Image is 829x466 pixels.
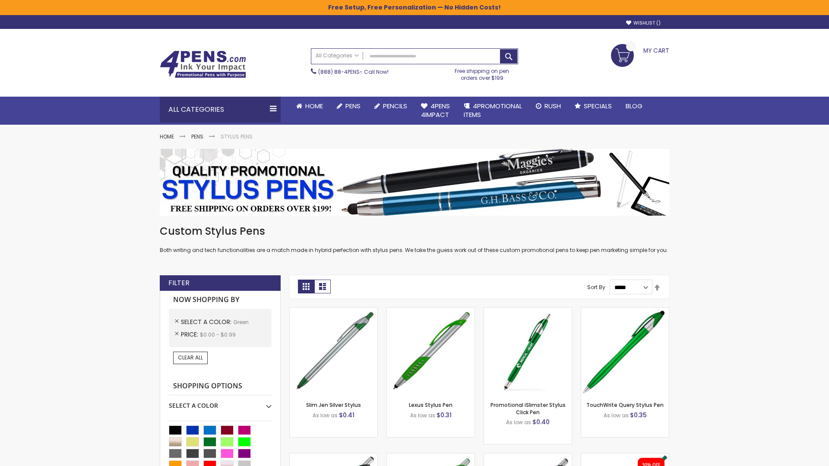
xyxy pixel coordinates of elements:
[290,308,377,395] img: Slim Jen Silver Stylus-Green
[339,411,354,419] span: $0.41
[490,401,566,416] a: Promotional iSlimster Stylus Click Pen
[437,411,452,419] span: $0.31
[630,411,647,419] span: $0.35
[181,318,233,326] span: Select A Color
[318,68,360,76] a: (888) 88-4PENS
[626,20,661,26] a: Wishlist
[289,97,330,116] a: Home
[387,308,475,395] img: Lexus Stylus Pen-Green
[544,101,561,110] span: Rush
[160,97,281,123] div: All Categories
[305,101,323,110] span: Home
[178,354,203,361] span: Clear All
[421,101,450,119] span: 4Pens 4impact
[457,97,529,125] a: 4PROMOTIONALITEMS
[330,97,367,116] a: Pens
[221,133,253,140] strong: Stylus Pens
[626,101,642,110] span: Blog
[160,133,174,140] a: Home
[191,133,203,140] a: Pens
[173,352,208,364] a: Clear All
[410,412,435,419] span: As low as
[484,307,572,315] a: Promotional iSlimster Stylus Click Pen-Green
[168,278,190,288] strong: Filter
[367,97,414,116] a: Pencils
[584,101,612,110] span: Specials
[160,149,669,216] img: Stylus Pens
[160,224,669,254] div: Both writing and tech functionalities are a match made in hybrid perfection with stylus pens. We ...
[200,331,236,338] span: $0.00 - $0.99
[414,97,457,125] a: 4Pens4impact
[529,97,568,116] a: Rush
[318,68,389,76] span: - Call Now!
[169,377,272,396] strong: Shopping Options
[604,412,629,419] span: As low as
[464,101,522,119] span: 4PROMOTIONAL ITEMS
[316,52,359,59] span: All Categories
[169,395,272,410] div: Select A Color
[290,453,377,460] a: Boston Stylus Pen-Green
[233,318,249,326] span: Green
[581,307,669,315] a: TouchWrite Query Stylus Pen-Green
[306,401,361,409] a: Slim Jen Silver Stylus
[581,453,669,460] a: iSlimster II - Full Color-Green
[586,401,664,409] a: TouchWrite Query Stylus Pen
[298,280,314,293] strong: Grid
[568,97,619,116] a: Specials
[409,401,452,409] a: Lexus Stylus Pen
[383,101,407,110] span: Pencils
[387,453,475,460] a: Boston Silver Stylus Pen-Green
[181,330,200,339] span: Price
[532,418,550,426] span: $0.40
[619,97,649,116] a: Blog
[345,101,361,110] span: Pens
[587,283,605,291] label: Sort By
[160,224,669,238] h1: Custom Stylus Pens
[446,64,519,82] div: Free shipping on pen orders over $199
[506,419,531,426] span: As low as
[581,308,669,395] img: TouchWrite Query Stylus Pen-Green
[484,453,572,460] a: Lexus Metallic Stylus Pen-Green
[387,307,475,315] a: Lexus Stylus Pen-Green
[311,49,363,63] a: All Categories
[313,412,338,419] span: As low as
[169,291,272,309] strong: Now Shopping by
[484,308,572,395] img: Promotional iSlimster Stylus Click Pen-Green
[160,50,246,78] img: 4Pens Custom Pens and Promotional Products
[290,307,377,315] a: Slim Jen Silver Stylus-Green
